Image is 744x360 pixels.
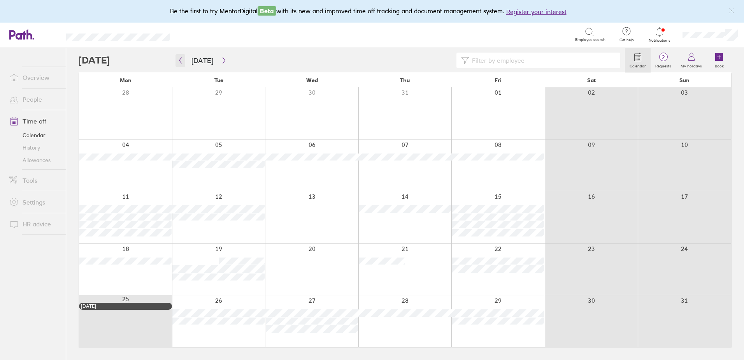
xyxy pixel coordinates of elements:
[651,48,676,73] a: 2Requests
[651,54,676,60] span: 2
[679,77,690,83] span: Sun
[3,129,66,141] a: Calendar
[3,141,66,154] a: History
[3,216,66,232] a: HR advice
[3,113,66,129] a: Time off
[400,77,410,83] span: Thu
[185,54,219,67] button: [DATE]
[710,62,728,69] label: Book
[676,48,707,73] a: My holidays
[614,38,639,42] span: Get help
[214,77,223,83] span: Tue
[3,70,66,85] a: Overview
[676,62,707,69] label: My holidays
[170,6,574,16] div: Be the first to try MentorDigital with its new and improved time off tracking and document manage...
[81,304,170,309] div: [DATE]
[258,6,276,16] span: Beta
[191,31,211,38] div: Search
[3,154,66,166] a: Allowances
[3,194,66,210] a: Settings
[651,62,676,69] label: Requests
[495,77,502,83] span: Fri
[647,38,672,43] span: Notifications
[306,77,318,83] span: Wed
[625,62,651,69] label: Calendar
[3,173,66,188] a: Tools
[707,48,732,73] a: Book
[647,26,672,43] a: Notifications
[575,37,605,42] span: Employee search
[506,7,567,16] button: Register your interest
[625,48,651,73] a: Calendar
[3,92,66,107] a: People
[587,77,596,83] span: Sat
[120,77,132,83] span: Mon
[469,53,616,68] input: Filter by employee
